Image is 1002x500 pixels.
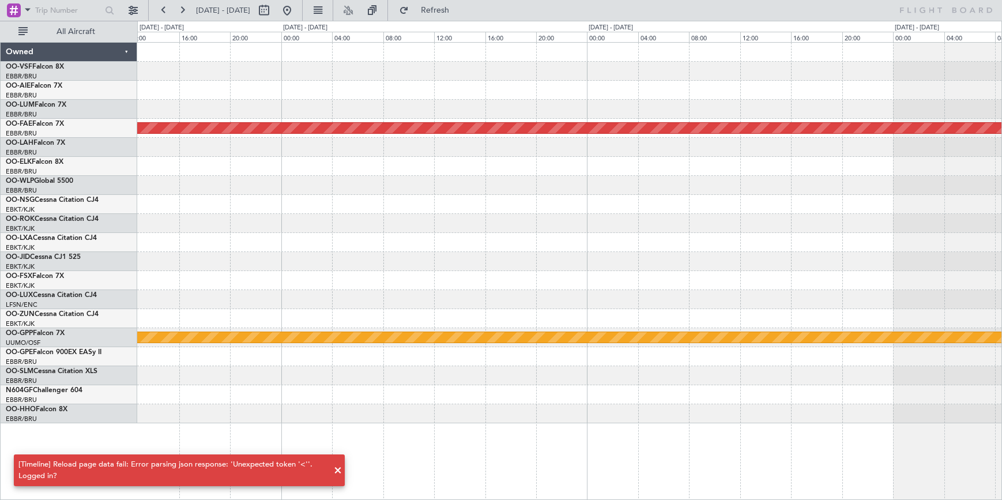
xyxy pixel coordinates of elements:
a: OO-ROKCessna Citation CJ4 [6,216,99,223]
a: OO-GPPFalcon 7X [6,330,65,337]
div: 00:00 [893,32,944,42]
div: 16:00 [485,32,536,42]
div: 20:00 [536,32,587,42]
span: OO-WLP [6,178,34,185]
span: OO-LAH [6,140,33,146]
span: OO-HHO [6,406,36,413]
a: UUMO/OSF [6,339,40,347]
span: N604GF [6,387,33,394]
a: OO-WLPGlobal 5500 [6,178,73,185]
a: EBKT/KJK [6,281,35,290]
span: OO-SLM [6,368,33,375]
span: All Aircraft [30,28,122,36]
a: OO-LUXCessna Citation CJ4 [6,292,97,299]
div: [DATE] - [DATE] [140,23,184,33]
span: OO-LUX [6,292,33,299]
span: OO-GPE [6,349,33,356]
div: 04:00 [944,32,995,42]
a: OO-NSGCessna Citation CJ4 [6,197,99,204]
a: OO-AIEFalcon 7X [6,82,62,89]
a: OO-ELKFalcon 8X [6,159,63,166]
a: EBKT/KJK [6,262,35,271]
a: OO-JIDCessna CJ1 525 [6,254,81,261]
span: OO-GPP [6,330,33,337]
div: 00:00 [587,32,638,42]
span: OO-JID [6,254,30,261]
a: EBBR/BRU [6,129,37,138]
button: All Aircraft [13,22,125,41]
div: [DATE] - [DATE] [895,23,939,33]
div: 20:00 [842,32,893,42]
div: [DATE] - [DATE] [589,23,633,33]
span: OO-AIE [6,82,31,89]
a: EBKT/KJK [6,243,35,252]
div: 12:00 [434,32,485,42]
span: OO-FAE [6,121,32,127]
a: EBBR/BRU [6,377,37,385]
a: EBBR/BRU [6,148,37,157]
a: EBKT/KJK [6,319,35,328]
a: OO-GPEFalcon 900EX EASy II [6,349,101,356]
div: 16:00 [791,32,842,42]
span: OO-ROK [6,216,35,223]
div: 00:00 [281,32,332,42]
span: OO-ZUN [6,311,35,318]
span: OO-NSG [6,197,35,204]
a: EBBR/BRU [6,186,37,195]
div: [DATE] - [DATE] [283,23,327,33]
a: EBKT/KJK [6,224,35,233]
a: OO-LXACessna Citation CJ4 [6,235,97,242]
a: EBBR/BRU [6,396,37,404]
span: OO-ELK [6,159,32,166]
a: OO-FAEFalcon 7X [6,121,64,127]
a: N604GFChallenger 604 [6,387,82,394]
span: OO-LUM [6,101,35,108]
a: EBBR/BRU [6,358,37,366]
div: 12:00 [740,32,791,42]
div: 04:00 [332,32,383,42]
span: OO-FSX [6,273,32,280]
a: OO-FSXFalcon 7X [6,273,64,280]
div: 16:00 [179,32,230,42]
span: OO-VSF [6,63,32,70]
a: LFSN/ENC [6,300,37,309]
a: OO-ZUNCessna Citation CJ4 [6,311,99,318]
a: OO-VSFFalcon 8X [6,63,64,70]
div: 12:00 [128,32,179,42]
a: EBKT/KJK [6,205,35,214]
a: EBBR/BRU [6,415,37,423]
div: [Timeline] Reload page data fail: Error parsing json response: 'Unexpected token '<''. Logged in? [18,459,327,482]
input: Trip Number [35,2,101,19]
a: EBBR/BRU [6,72,37,81]
a: OO-LUMFalcon 7X [6,101,66,108]
a: OO-HHOFalcon 8X [6,406,67,413]
a: OO-SLMCessna Citation XLS [6,368,97,375]
a: EBBR/BRU [6,167,37,176]
div: 20:00 [230,32,281,42]
div: 08:00 [383,32,434,42]
button: Refresh [394,1,463,20]
span: OO-LXA [6,235,33,242]
a: EBBR/BRU [6,91,37,100]
a: OO-LAHFalcon 7X [6,140,65,146]
div: 08:00 [689,32,740,42]
span: Refresh [411,6,459,14]
span: [DATE] - [DATE] [196,5,250,16]
div: 04:00 [638,32,689,42]
a: EBBR/BRU [6,110,37,119]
